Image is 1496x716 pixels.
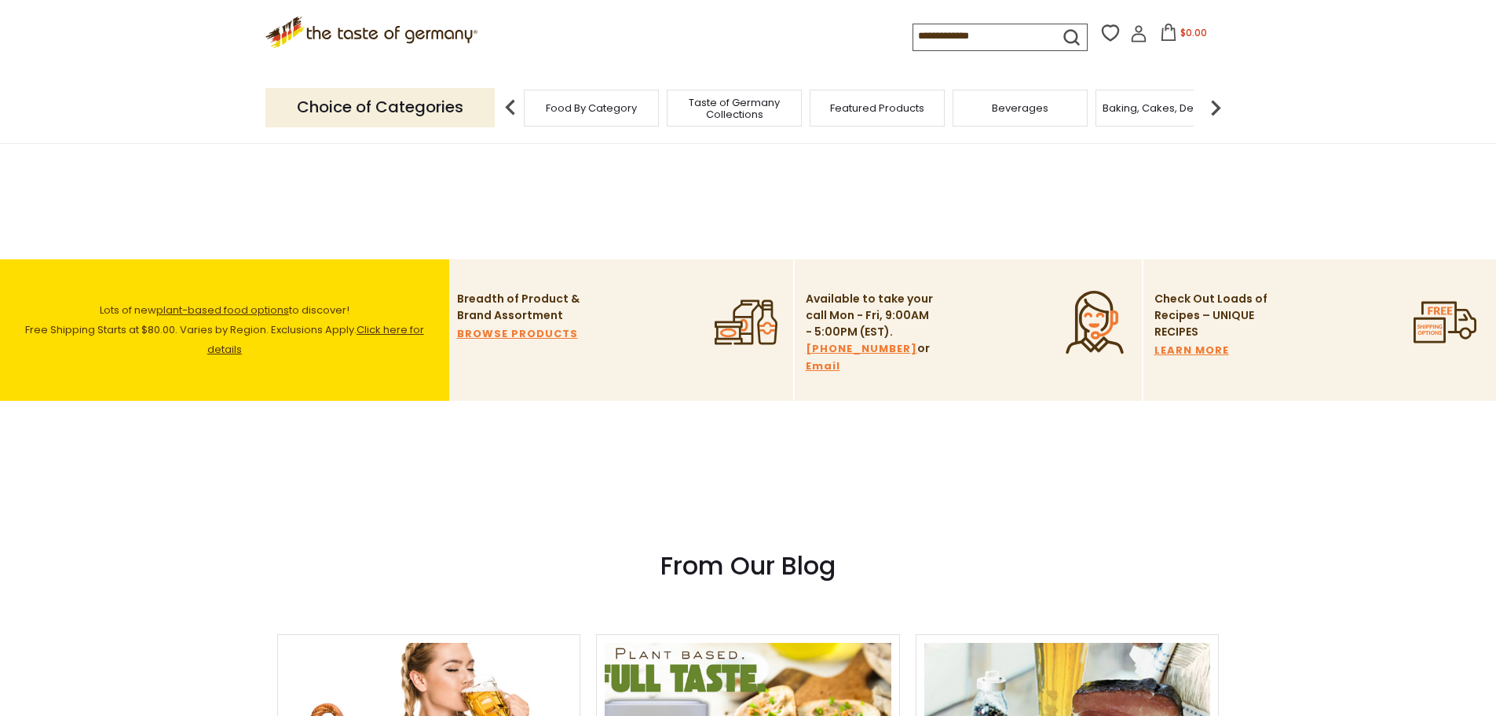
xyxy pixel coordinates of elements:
[992,102,1048,114] a: Beverages
[830,102,924,114] a: Featured Products
[1150,24,1217,47] button: $0.00
[25,303,424,357] span: Lots of new to discover! Free Shipping Starts at $80.00. Varies by Region. Exclusions Apply.
[457,291,587,324] p: Breadth of Product & Brand Assortment
[1154,291,1268,340] p: Check Out Loads of Recipes – UNIQUE RECIPES
[495,92,526,123] img: previous arrow
[806,358,840,375] a: Email
[1200,92,1231,123] img: next arrow
[1103,102,1224,114] a: Baking, Cakes, Desserts
[1154,342,1229,359] a: LEARN MORE
[806,291,935,375] p: Available to take your call Mon - Fri, 9:00AM - 5:00PM (EST). or
[671,97,797,120] a: Taste of Germany Collections
[156,303,289,318] a: plant-based food options
[806,340,917,358] a: [PHONE_NUMBER]
[277,550,1220,582] h3: From Our Blog
[546,102,637,114] a: Food By Category
[1180,26,1207,39] span: $0.00
[457,325,578,343] a: BROWSE PRODUCTS
[265,88,495,127] p: Choice of Categories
